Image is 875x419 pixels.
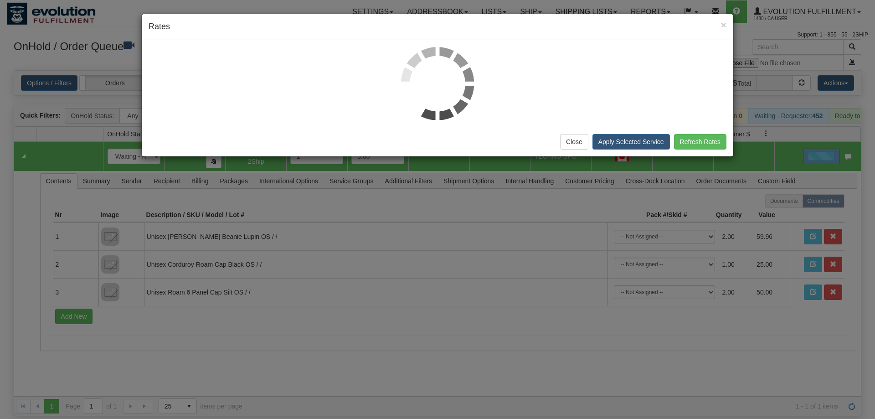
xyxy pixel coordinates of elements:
[592,134,670,150] button: Apply Selected Service
[401,47,474,120] img: loader.gif
[560,134,588,150] button: Close
[721,20,726,30] span: ×
[674,134,726,150] button: Refresh Rates
[721,20,726,30] button: Close
[149,21,726,33] h4: Rates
